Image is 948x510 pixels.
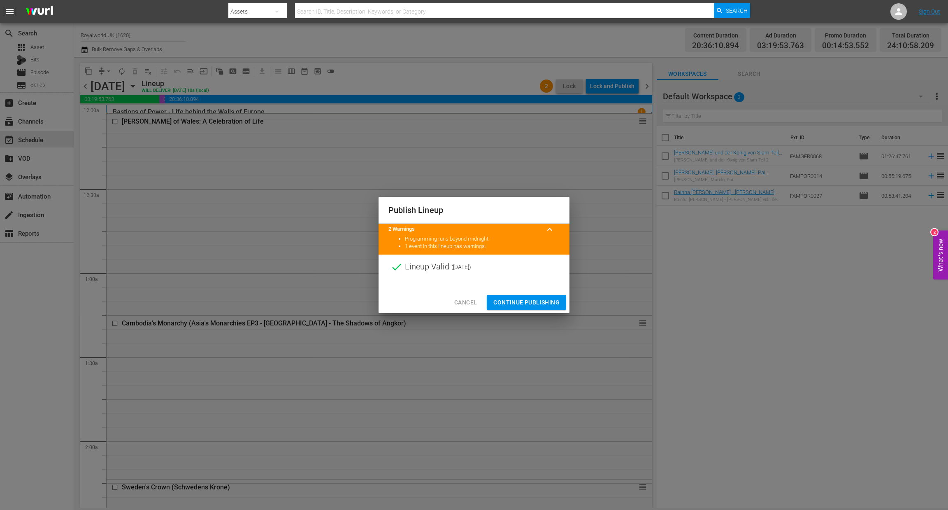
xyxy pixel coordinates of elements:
[454,297,477,308] span: Cancel
[919,8,940,15] a: Sign Out
[448,295,483,310] button: Cancel
[5,7,15,16] span: menu
[487,295,566,310] button: Continue Publishing
[388,204,560,217] h2: Publish Lineup
[405,235,560,243] li: Programming runs beyond midnight
[933,231,948,280] button: Open Feedback Widget
[388,225,540,233] title: 2 Warnings
[379,255,569,279] div: Lineup Valid
[931,229,938,236] div: 2
[451,261,471,273] span: ( [DATE] )
[540,220,560,239] button: keyboard_arrow_up
[20,2,59,21] img: ans4CAIJ8jUAAAAAAAAAAAAAAAAAAAAAAAAgQb4GAAAAAAAAAAAAAAAAAAAAAAAAJMjXAAAAAAAAAAAAAAAAAAAAAAAAgAT5G...
[493,297,560,308] span: Continue Publishing
[405,243,560,250] li: 1 event in this lineup has warnings.
[726,3,748,18] span: Search
[545,225,555,234] span: keyboard_arrow_up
